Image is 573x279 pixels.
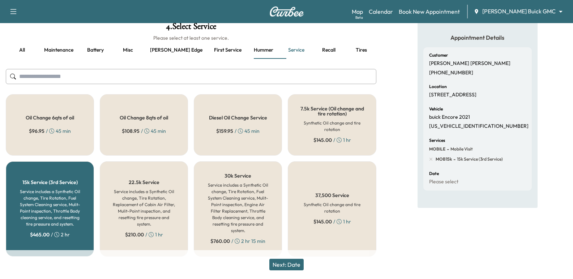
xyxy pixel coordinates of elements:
[225,173,251,178] h5: 30k Service
[429,92,476,98] p: [STREET_ADDRESS]
[30,231,50,238] span: $ 465.00
[112,42,144,59] button: Misc
[208,42,247,59] button: First service
[29,127,71,135] div: / 45 min
[429,70,473,76] p: [PHONE_NUMBER]
[210,237,230,245] span: $ 760.00
[429,53,448,57] h6: Customer
[369,7,393,16] a: Calendar
[429,107,443,111] h6: Vehicle
[125,231,144,238] span: $ 210.00
[352,7,363,16] a: MapBeta
[29,127,44,135] span: $ 96.95
[429,123,529,130] p: [US_VEHICLE_IDENTIFICATION_NUMBER]
[445,145,449,153] span: -
[6,22,376,34] h1: 4 . Select Service
[423,34,532,42] h5: Appointment Details
[355,15,363,20] div: Beta
[216,127,233,135] span: $ 159.95
[482,7,556,16] span: [PERSON_NAME] Buick GMC
[269,6,304,17] img: Curbee Logo
[38,42,79,59] button: Maintenance
[429,84,447,89] h6: Location
[210,237,265,245] div: / 2 hr 15 min
[144,42,208,59] button: [PERSON_NAME] edge
[122,127,166,135] div: / 45 min
[429,171,439,176] h6: Date
[313,136,332,144] span: $ 145.00
[216,127,260,135] div: / 45 min
[452,156,456,163] span: -
[30,231,70,238] div: / 2 hr
[456,156,503,162] span: 15k Service (3rd Service)
[313,218,332,225] span: $ 145.00
[429,60,510,67] p: [PERSON_NAME] [PERSON_NAME]
[449,146,473,152] span: Mobile Visit
[209,115,267,120] h5: Diesel Oil Change Service
[436,156,452,162] span: MOB15k
[6,34,376,42] h6: Please select at least one service.
[79,42,112,59] button: Battery
[429,114,470,121] p: buick Encore 2021
[313,218,351,225] div: / 1 hr
[120,115,168,120] h5: Oil Change 8qts of oil
[280,42,312,59] button: Service
[206,182,270,234] h6: Service includes a Synthetic Oil change, Tire Rotation, Fuel System Cleaning service, Mulit-Point...
[300,120,364,133] h6: Synthetic Oil change and tire rotation
[26,115,74,120] h5: Oil Change 6qts of oil
[6,42,376,59] div: basic tabs example
[129,180,159,185] h5: 22.5k Service
[313,136,351,144] div: / 1 hr
[429,146,445,152] span: MOBILE
[399,7,460,16] a: Book New Appointment
[122,127,140,135] span: $ 108.95
[125,231,163,238] div: / 1 hr
[269,259,304,270] button: Next: Date
[6,42,38,59] button: all
[18,188,82,227] h6: Service includes a Synthetic Oil change, Tire Rotation, Fuel System Cleaning service, Mulit-Point...
[312,42,345,59] button: Recall
[300,106,364,116] h5: 7.5k Service (Oil change and tire rotation)
[112,188,176,227] h6: Service includes a Synthetic Oil change, Tire Rotation, Replacement of Cabin Air Filter, Mulit-Po...
[22,180,78,185] h5: 15k Service (3rd Service)
[315,193,349,198] h5: 37,500 Service
[429,138,445,143] h6: Services
[429,179,458,185] p: Please select
[300,201,364,214] h6: Synthetic Oil change and tire rotation
[247,42,280,59] button: Hummer
[345,42,377,59] button: Tires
